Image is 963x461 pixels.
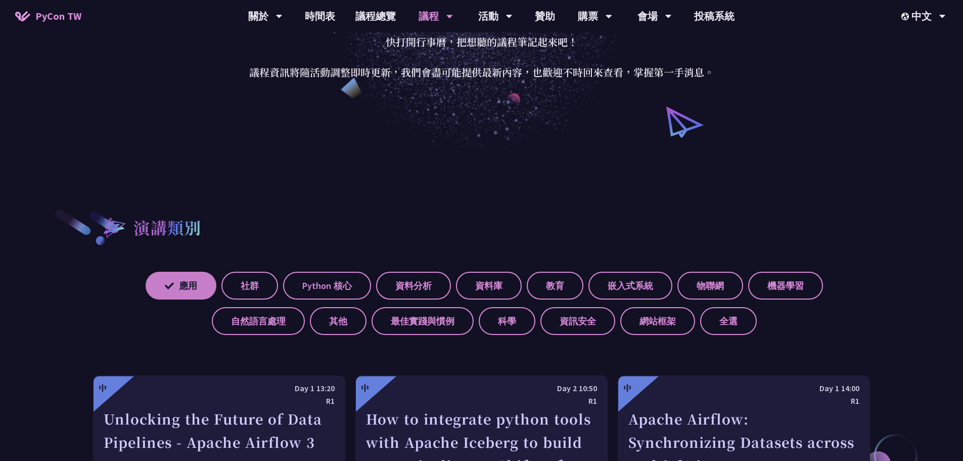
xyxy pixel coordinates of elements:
label: 網站框架 [620,307,695,335]
label: 社群 [221,272,278,300]
a: PyCon TW [5,4,91,29]
div: R1 [366,395,597,407]
label: 教育 [527,272,583,300]
label: 資料分析 [376,272,451,300]
span: PyCon TW [35,9,81,24]
label: 自然語言處理 [212,307,305,335]
h2: 演講類別 [133,215,201,239]
img: Home icon of PyCon TW 2025 [15,11,30,21]
label: 全選 [700,307,757,335]
div: 中 [623,382,631,394]
div: Day 1 14:00 [628,382,859,395]
label: 資訊安全 [540,307,615,335]
img: Locale Icon [901,13,911,20]
img: heading-bullet [93,208,133,246]
label: 資料庫 [456,272,522,300]
div: 中 [361,382,369,394]
div: R1 [104,395,335,407]
label: 最佳實踐與慣例 [372,307,474,335]
label: 機器學習 [748,272,823,300]
div: R1 [628,395,859,407]
div: Day 1 13:20 [104,382,335,395]
label: 其他 [310,307,366,335]
label: Python 核心 [283,272,371,300]
label: 物聯網 [677,272,743,300]
div: 中 [99,382,107,394]
label: 應用 [146,272,216,300]
div: Day 2 10:50 [366,382,597,395]
label: 嵌入式系統 [588,272,672,300]
label: 科學 [479,307,535,335]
